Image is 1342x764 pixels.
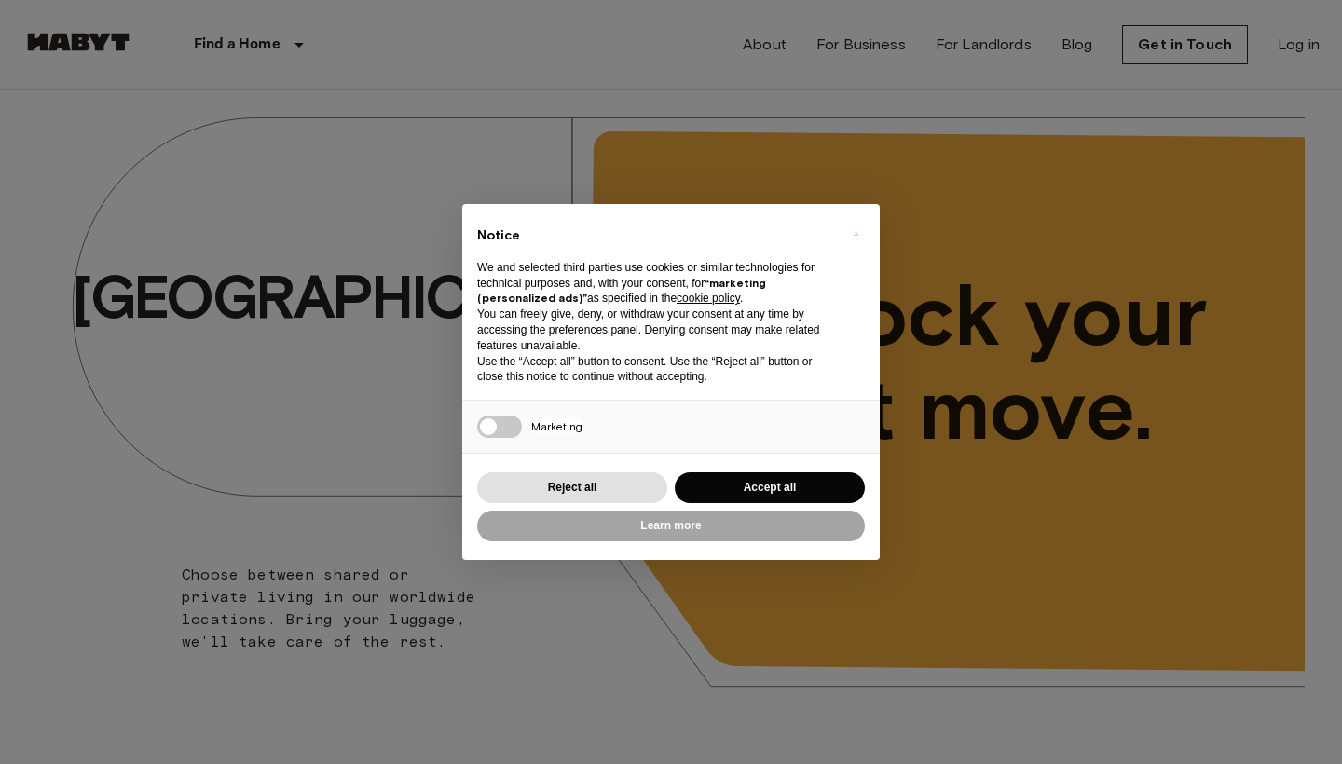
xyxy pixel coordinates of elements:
[477,307,835,353] p: You can freely give, deny, or withdraw your consent at any time by accessing the preferences pane...
[853,223,859,245] span: ×
[477,276,766,306] strong: “marketing (personalized ads)”
[477,226,835,245] h2: Notice
[477,511,865,541] button: Learn more
[531,419,582,433] span: Marketing
[477,472,667,503] button: Reject all
[477,354,835,386] p: Use the “Accept all” button to consent. Use the “Reject all” button or close this notice to conti...
[675,472,865,503] button: Accept all
[477,260,835,307] p: We and selected third parties use cookies or similar technologies for technical purposes and, wit...
[841,219,870,249] button: Close this notice
[677,292,740,305] a: cookie policy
